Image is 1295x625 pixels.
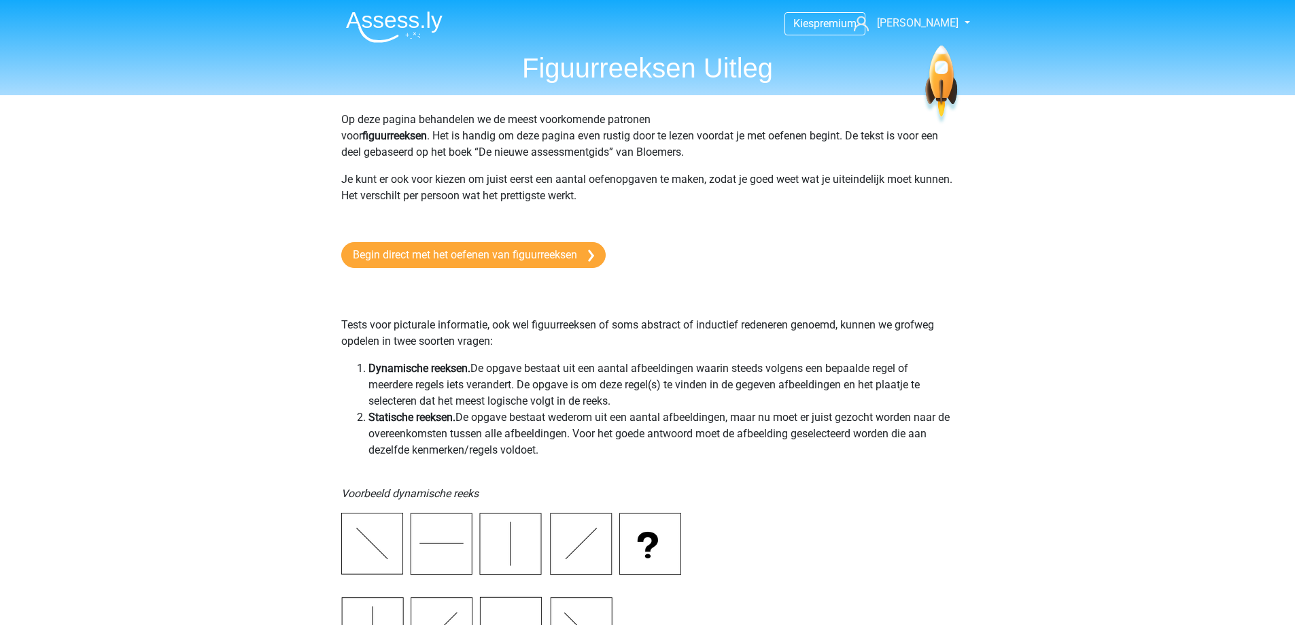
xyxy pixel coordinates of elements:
[814,17,857,30] span: premium
[341,242,606,268] a: Begin direct met het oefenen van figuurreeksen
[785,14,865,33] a: Kiespremium
[848,15,960,31] a: [PERSON_NAME]
[368,409,954,458] li: De opgave bestaat wederom uit een aantal afbeeldingen, maar nu moet er juist gezocht worden naar ...
[341,112,954,161] p: Op deze pagina behandelen we de meest voorkomende patronen voor . Het is handig om deze pagina ev...
[877,16,959,29] span: [PERSON_NAME]
[368,360,954,409] li: De opgave bestaat uit een aantal afbeeldingen waarin steeds volgens een bepaalde regel of meerder...
[368,362,470,375] b: Dynamische reeksen.
[341,284,954,350] p: Tests voor picturale informatie, ook wel figuurreeksen of soms abstract of inductief redeneren ge...
[341,487,479,500] i: Voorbeeld dynamische reeks
[335,52,961,84] h1: Figuurreeksen Uitleg
[588,250,594,262] img: arrow-right.e5bd35279c78.svg
[368,411,455,424] b: Statische reeksen.
[341,171,954,220] p: Je kunt er ook voor kiezen om juist eerst een aantal oefenopgaven te maken, zodat je goed weet wa...
[362,129,427,142] b: figuurreeksen
[922,46,960,125] img: spaceship.7d73109d6933.svg
[793,17,814,30] span: Kies
[346,11,443,43] img: Assessly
